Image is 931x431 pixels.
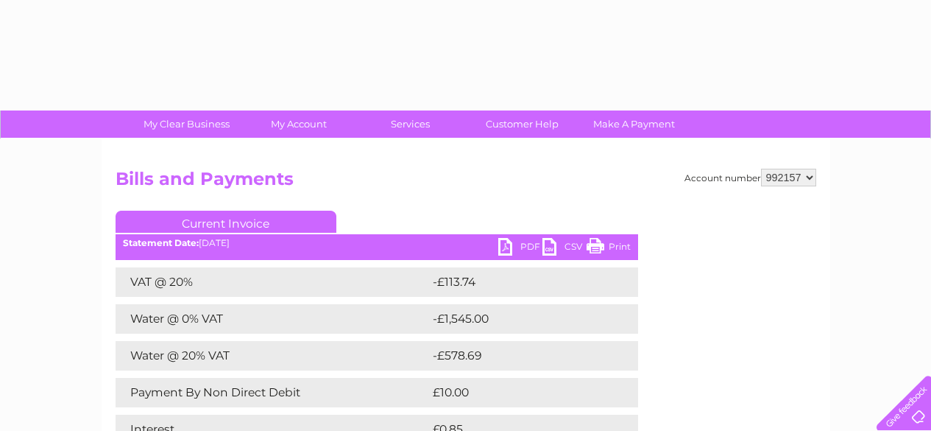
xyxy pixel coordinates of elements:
a: Current Invoice [116,211,336,233]
div: [DATE] [116,238,638,248]
td: Water @ 0% VAT [116,304,429,334]
td: VAT @ 20% [116,267,429,297]
a: Customer Help [461,111,583,138]
a: PDF [498,238,542,259]
td: £10.00 [429,378,608,407]
h2: Bills and Payments [116,169,816,197]
a: Make A Payment [573,111,695,138]
a: CSV [542,238,587,259]
a: Services [350,111,471,138]
td: Water @ 20% VAT [116,341,429,371]
div: Account number [684,169,816,186]
td: Payment By Non Direct Debit [116,378,429,407]
td: -£578.69 [429,341,614,371]
a: My Clear Business [126,111,247,138]
td: -£1,545.00 [429,304,616,334]
b: Statement Date: [123,237,199,248]
td: -£113.74 [429,267,612,297]
a: Print [587,238,631,259]
a: My Account [238,111,359,138]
